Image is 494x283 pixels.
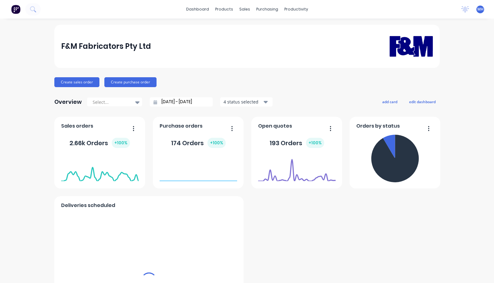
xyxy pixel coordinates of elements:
[11,5,20,14] img: Factory
[160,122,203,130] span: Purchase orders
[390,27,433,65] img: F&M Fabricators Pty Ltd
[61,202,115,209] span: Deliveries scheduled
[477,6,484,12] span: MH
[104,77,157,87] button: Create purchase order
[69,138,130,148] div: 2.66k Orders
[224,99,262,105] div: 4 status selected
[183,5,212,14] a: dashboard
[306,138,324,148] div: + 100 %
[236,5,253,14] div: sales
[54,77,99,87] button: Create sales order
[171,138,226,148] div: 174 Orders
[378,98,401,106] button: add card
[258,122,292,130] span: Open quotes
[112,138,130,148] div: + 100 %
[54,96,82,108] div: Overview
[207,138,226,148] div: + 100 %
[220,97,273,107] button: 4 status selected
[356,122,400,130] span: Orders by status
[212,5,236,14] div: products
[253,5,281,14] div: purchasing
[281,5,311,14] div: productivity
[61,122,93,130] span: Sales orders
[61,40,151,53] div: F&M Fabricators Pty Ltd
[270,138,324,148] div: 193 Orders
[405,98,440,106] button: edit dashboard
